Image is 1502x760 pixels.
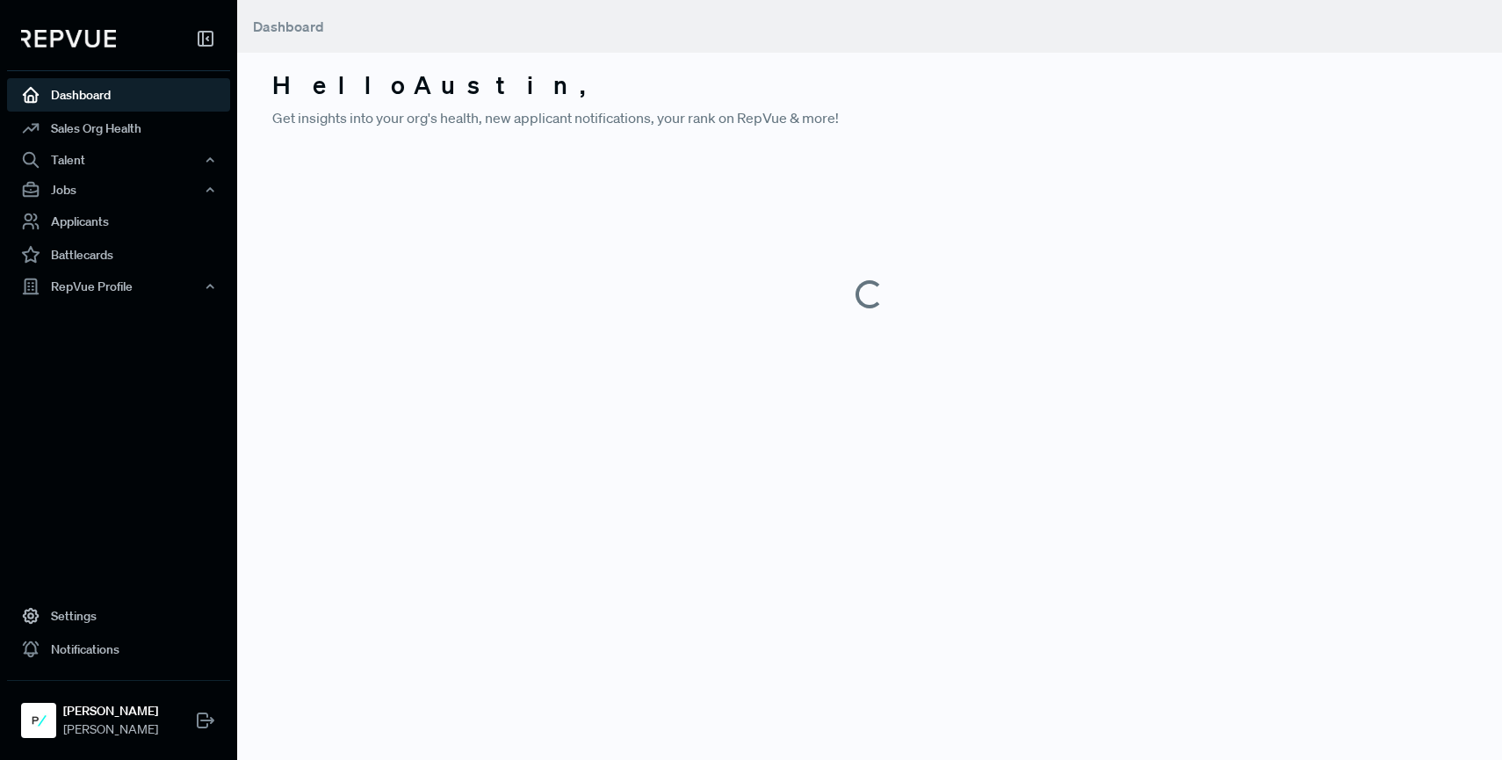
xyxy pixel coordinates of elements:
[7,271,230,301] button: RepVue Profile
[7,238,230,271] a: Battlecards
[7,633,230,666] a: Notifications
[272,70,1467,100] h3: Hello Austin ,
[7,78,230,112] a: Dashboard
[7,205,230,238] a: Applicants
[7,680,230,746] a: Polly[PERSON_NAME][PERSON_NAME]
[272,107,1467,128] p: Get insights into your org's health, new applicant notifications, your rank on RepVue & more!
[7,599,230,633] a: Settings
[63,702,158,720] strong: [PERSON_NAME]
[7,145,230,175] button: Talent
[63,720,158,739] span: [PERSON_NAME]
[21,30,116,47] img: RepVue
[25,706,53,735] img: Polly
[253,18,324,35] span: Dashboard
[7,112,230,145] a: Sales Org Health
[7,175,230,205] button: Jobs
